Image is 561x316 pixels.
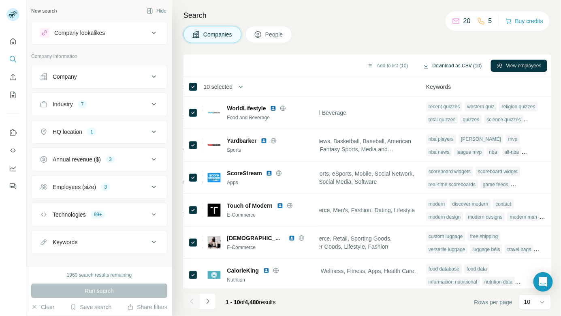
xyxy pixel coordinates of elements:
[227,179,315,186] div: Apps
[227,169,262,177] span: ScoreStream
[6,88,19,102] button: My lists
[53,128,82,136] div: HQ location
[506,15,543,27] button: Buy credits
[183,10,551,21] h4: Search
[226,299,276,305] span: results
[427,264,462,274] div: food database
[427,167,474,176] div: scoreboard widgets
[474,298,512,306] span: Rows per page
[484,115,524,125] div: science quizzes
[127,303,167,311] button: Share filters
[245,299,259,305] span: 4,480
[227,234,285,242] span: [DEMOGRAPHIC_DATA]
[427,83,451,91] span: Keywords
[427,245,468,254] div: versatile luggage
[361,60,414,72] button: Add to list (10)
[270,105,277,112] img: LinkedIn logo
[6,125,19,140] button: Use Surfe on LinkedIn
[141,5,172,17] button: Hide
[427,115,459,125] div: total quizzes
[54,29,105,37] div: Company lookalikes
[297,267,417,283] span: Nutrition, Wellness, Fitness, Apps, Health Care, Software
[427,212,463,222] div: modern design
[493,199,514,209] div: contact
[487,147,500,157] div: nba
[427,102,463,112] div: recent quizzes
[468,232,501,241] div: free shipping
[417,60,488,72] button: Download as CSV (10)
[277,202,284,209] img: LinkedIn logo
[32,67,167,86] button: Company
[265,30,284,39] span: People
[87,128,96,135] div: 1
[208,144,221,146] img: Logo of Yardbarker
[6,179,19,193] button: Feedback
[208,204,221,217] img: Logo of Touch of Modern
[459,134,504,144] div: [PERSON_NAME]
[70,303,111,311] button: Save search
[289,235,295,241] img: LinkedIn logo
[513,180,541,189] div: sports app
[524,298,531,306] p: 10
[6,143,19,158] button: Use Surfe API
[53,238,77,246] div: Keywords
[208,106,221,119] img: Logo of WorldLifestyle
[6,70,19,84] button: Enrich CSV
[31,303,54,311] button: Clear
[461,115,482,125] div: quizzes
[465,264,490,274] div: food data
[31,7,57,15] div: New search
[53,211,86,219] div: Technologies
[506,134,520,144] div: mvp
[53,183,96,191] div: Employees (size)
[466,212,505,222] div: modern designs
[53,73,77,81] div: Company
[240,299,245,305] span: of
[208,171,221,184] img: Logo of ScoreStream
[297,170,417,186] span: Apps, Sports, eSports, Mobile, Social Network, Internet, Social Media, Software
[208,269,221,282] img: Logo of CalorieKing
[297,234,417,251] span: E-Commerce, Retail, Sporting Goods, Consumer Goods, Lifestyle, Fashion
[427,180,478,189] div: real-time scoreboards
[427,199,448,209] div: modern
[533,272,553,292] div: Open Intercom Messenger
[208,236,221,249] img: Logo of Béis
[227,202,273,210] span: Touch of Modern
[32,122,167,142] button: HQ location1
[91,211,105,218] div: 99+
[32,232,167,252] button: Keywords
[78,101,87,108] div: 7
[263,267,270,274] img: LinkedIn logo
[6,52,19,67] button: Search
[106,156,115,163] div: 3
[6,34,19,49] button: Quick start
[227,146,315,154] div: Sports
[32,23,167,43] button: Company lookalikes
[427,232,466,241] div: custom luggage
[476,167,520,176] div: scoreboard widget
[488,16,492,26] p: 5
[227,104,266,112] span: WorldLifestyle
[499,102,538,112] div: religion quizzes
[297,137,417,153] span: Sports, News, Basketball, Baseball, American Football, Fantasy Sports, Media and Entertainment, P...
[491,60,547,72] button: View employees
[227,114,315,121] div: Food and Beverage
[482,277,515,287] div: nutrition data
[203,30,233,39] span: Companies
[53,100,73,108] div: Industry
[204,83,233,91] span: 10 selected
[227,267,259,275] span: CalorieKing
[297,206,415,214] span: E-Commerce, Men's, Fashion, Dating, Lifestyle
[465,102,497,112] div: western quiz
[227,276,315,284] div: Nutrition
[261,138,267,144] img: LinkedIn logo
[463,16,471,26] p: 20
[454,147,484,157] div: league mvp
[227,137,257,145] span: Yardbarker
[427,277,480,287] div: información nutricional
[32,150,167,169] button: Annual revenue ($)3
[427,147,452,157] div: nba news
[502,147,522,157] div: all-nba
[32,95,167,114] button: Industry7
[508,212,540,222] div: modern man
